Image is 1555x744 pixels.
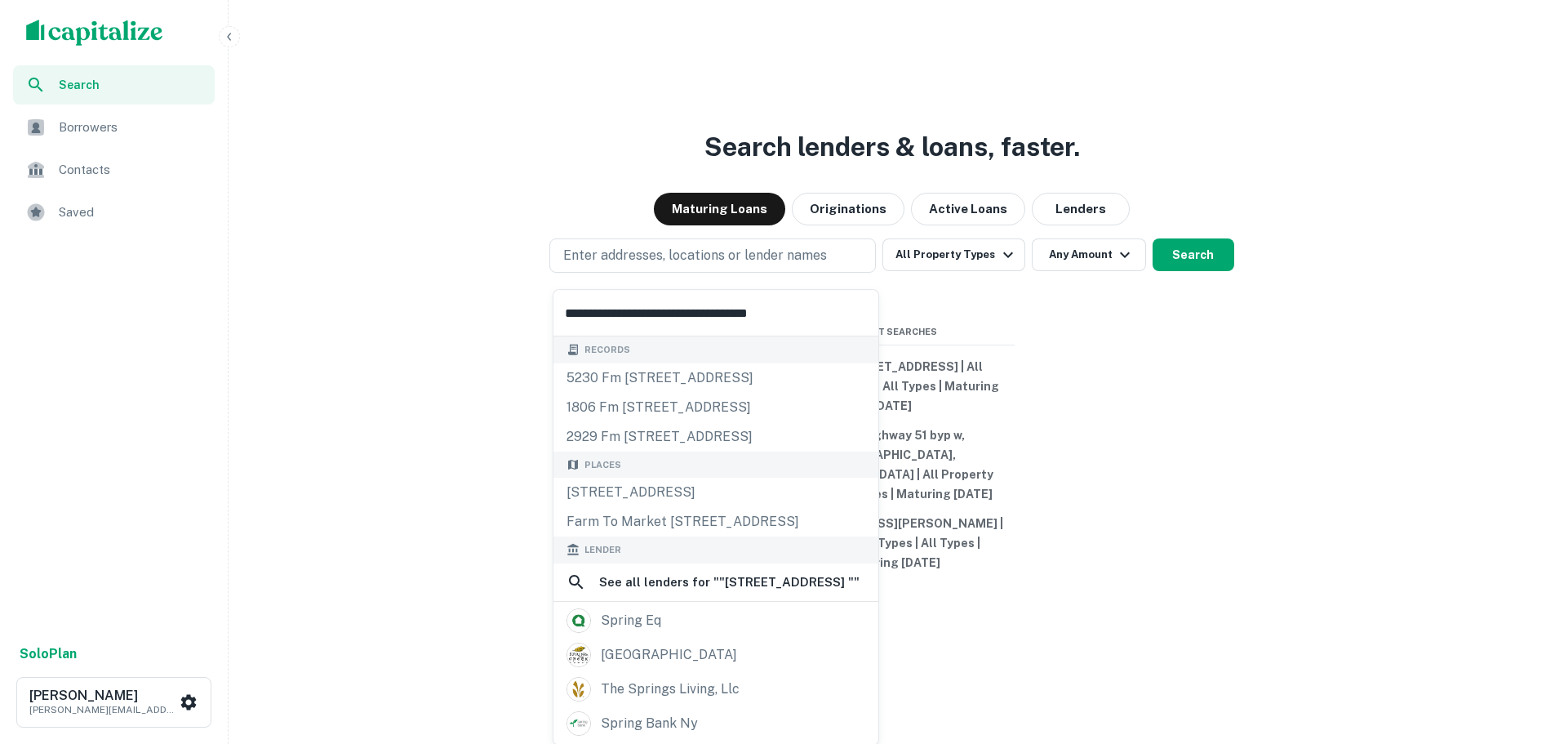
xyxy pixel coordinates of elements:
div: the springs living, llc [601,677,740,702]
button: Lenders [1032,193,1130,225]
p: [PERSON_NAME][EMAIL_ADDRESS][DOMAIN_NAME] [29,702,176,717]
a: Borrowers [13,108,215,147]
span: Places [584,458,621,472]
div: 2929 fm [STREET_ADDRESS] [553,422,878,452]
a: Saved [13,193,215,232]
span: Borrowers [59,118,205,137]
button: Search [1153,238,1234,271]
img: picture [567,644,590,666]
strong: Solo Plan [20,646,77,662]
span: Records [584,343,630,357]
a: Search [13,65,215,105]
iframe: Chat Widget [1473,613,1555,692]
h6: [PERSON_NAME] [29,689,176,702]
button: Active Loans [911,193,1025,225]
div: spring eq [601,608,661,633]
img: picture [567,609,590,632]
button: [STREET_ADDRESS][PERSON_NAME] | All Property Types | All Types | Maturing [DATE] [770,509,1015,577]
a: the springs living, llc [553,672,878,706]
button: Any Amount [1032,238,1146,271]
div: [GEOGRAPHIC_DATA] [601,643,737,667]
img: picture [567,678,590,701]
div: 1806 fm [STREET_ADDRESS] [553,393,878,422]
a: spring eq [553,604,878,638]
span: Lender [584,543,621,557]
div: [STREET_ADDRESS] [553,478,878,507]
h3: Search lenders & loans, faster. [704,127,1080,167]
span: Recent Searches [770,325,1015,339]
a: [GEOGRAPHIC_DATA] [553,638,878,672]
button: 64410 [STREET_ADDRESS] | All Property Types | All Types | Maturing [DATE] [770,352,1015,421]
p: Enter addresses, locations or lender names [563,246,827,265]
button: 750 us highway 51 byp w, [GEOGRAPHIC_DATA], [GEOGRAPHIC_DATA] | All Property Types | All Types | ... [770,421,1015,509]
a: SoloPlan [20,644,77,664]
span: Saved [59,203,205,222]
a: spring bank ny [553,706,878,741]
button: Enter addresses, locations or lender names [549,238,876,273]
span: Contacts [59,160,205,180]
img: capitalize-logo.png [26,20,163,46]
button: Originations [792,193,904,225]
button: [PERSON_NAME][PERSON_NAME][EMAIL_ADDRESS][DOMAIN_NAME] [16,677,211,728]
button: Maturing Loans [654,193,785,225]
div: 5230 fm [STREET_ADDRESS] [553,363,878,393]
div: spring bank ny [601,711,698,736]
span: Search [59,76,205,94]
h6: See all lenders for " "[STREET_ADDRESS] " " [599,572,860,592]
img: picture [567,712,590,735]
button: All Property Types [882,238,1024,271]
div: Farm to Market [STREET_ADDRESS] [553,507,878,537]
a: Contacts [13,150,215,189]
